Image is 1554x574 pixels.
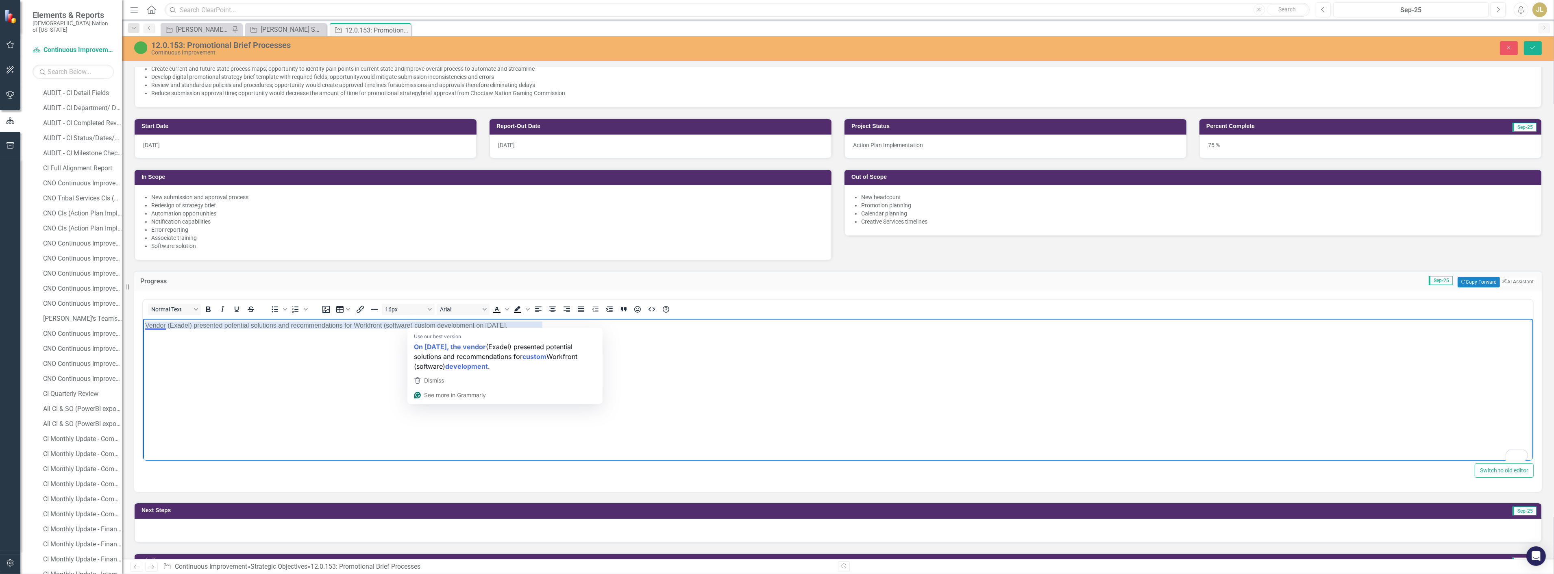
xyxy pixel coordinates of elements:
div: Continuous Improvement [151,50,941,56]
a: AUDIT - CI Status/Dates/% Complete [41,132,122,145]
p: ​ [151,73,1533,81]
div: CNO Tribal Services CIs (Action Plan Implementation) [43,195,122,202]
div: Background color Black [511,304,531,315]
a: CI Monthly Update - Communications [41,478,122,491]
button: Justify [574,304,588,315]
a: AUDIT - CI Department/ Division [41,102,122,115]
a: CI Monthly Update - Commerce - In Progress [41,448,122,461]
button: Switch to old editor [1475,463,1534,478]
h3: Challenges [141,558,910,564]
h3: Progress [140,278,417,285]
div: CI Monthly Update - Communications [43,481,122,488]
button: JL [1532,2,1547,17]
div: AUDIT - CI Department/ Division [43,104,122,112]
button: Align center [546,304,559,315]
a: CI Monthly Update - Commerce [41,433,122,446]
li: Error reporting [151,226,823,234]
button: Align right [560,304,574,315]
small: [DEMOGRAPHIC_DATA] Nation of [US_STATE] [33,20,114,33]
img: ClearPoint Strategy [4,9,18,24]
button: Block Normal Text [148,304,201,315]
h3: Project Status [851,123,1182,129]
img: CI Action Plan Approved/In Progress [134,41,147,54]
li: Notification capabilities [151,217,823,226]
a: CNO Continuous Improvement Initiatives (Upcoming) [41,267,122,280]
span: Arial [440,306,480,313]
a: All CI & SO (PowerBI export) [41,402,122,415]
a: CI Monthly Update - Finance - In Progress [41,538,122,551]
li: Automation opportunities [151,209,823,217]
div: CI Monthly Update - Commerce - In Progress [43,450,122,458]
li: Redesign of strategy brief [151,201,823,209]
div: Numbered list [289,304,309,315]
button: Help [659,304,673,315]
span: Review and standardize policies and procedures; opportunity would create approved timelines for [151,82,395,88]
a: CI Quarterly Review [41,387,122,400]
a: CNO Continuous Improvement Initiatives (Not Started) [41,342,122,355]
div: CNO Continuous Improvement Initiatives (Completed) [43,360,122,367]
h3: Next Steps [141,507,899,513]
div: 12.0.153: Promotional Brief Processes [345,25,409,35]
span: Action Plan Implementation [853,142,923,148]
span: Sep-25 [1513,557,1537,566]
div: Open Intercom Messenger [1526,546,1546,566]
input: Search Below... [33,65,114,79]
span: [DATE] [143,142,160,148]
div: » » [163,562,832,572]
button: Align left [531,304,545,315]
a: CNO Tribal Services CIs (Action Plan Implementation) [41,192,122,205]
a: CNO Continuous Improvement Initiatives (Upcoming + In Progress) [41,252,122,265]
span: Normal Text [151,306,191,313]
div: CNO Continuous Improvement Initiatives (Upcoming + In Progress) [43,255,122,262]
div: [PERSON_NAME]'s Team's UPCOMING Action Plans [43,315,122,322]
a: CNO Continuous Improvement Initiatives (Completed) [41,357,122,370]
button: Blockquote [617,304,631,315]
div: CNO Continuous Improvement Initiatives [43,180,122,187]
button: Font size 16px [382,304,435,315]
span: submissions and approvals therefore eliminating delays [395,82,535,88]
div: CI Monthly Update - Finance - In Progress [43,541,122,548]
div: CI Quarterly Review [43,390,122,398]
a: Continuous Improvement [33,46,114,55]
div: [PERSON_NAME] SO's OLD PLAN [261,24,324,35]
div: AUDIT - CI Status/Dates/% Complete [43,135,122,142]
div: Text color Black [490,304,510,315]
div: AUDIT - CI Milestone Checkmark [43,150,122,157]
a: All CI & SO (PowerBI export - milestones only) [41,417,122,430]
a: CNO Continuous Improvement Initiatives [41,177,122,190]
button: Underline [230,304,244,315]
button: Search [1267,4,1308,15]
a: AUDIT - CI Milestone Checkmark [41,147,122,160]
p: ​ [151,65,1533,73]
a: AUDIT - CI Detail Fields [41,87,122,100]
button: Bold [201,304,215,315]
a: [PERSON_NAME] SO's OLD PLAN [247,24,324,35]
a: CNO Continuous Improvement Initiatives (Upcoming) [41,297,122,310]
button: Insert image [319,304,333,315]
li: New headcount [861,193,1533,201]
button: HTML Editor [645,304,659,315]
div: CNO Continuous Improvement Initiatives (All) - SF Team [43,285,122,292]
div: CI Monthly Update - Commerce - Action Plan Implementation [43,465,122,473]
button: Decrease indent [588,304,602,315]
a: [PERSON_NAME]'s Team's UPCOMING Action Plans [41,312,122,325]
button: Emojis [631,304,645,315]
span: Develop digital promotional strategy brief template with required fields; opportunity [151,74,359,80]
span: brief approval from Choctaw Nation Gaming Commission [421,90,565,96]
iframe: Rich Text Area [143,319,1533,461]
a: Continuous Improvement [175,563,247,570]
p: ​ [151,81,1533,89]
div: All CI & SO (PowerBI export - milestones only) [43,420,122,428]
div: CNO CIs (Action Plan Implementation) HR [43,210,122,217]
div: AUDIT - CI Completed Review (monthly) [43,120,122,127]
a: CI Monthly Update - Finance - Action Plan Implementation [41,553,122,566]
a: CI Monthly Update - Communications - In Progress [41,493,122,506]
span: Create current and future state process maps; opportunity to identify pain points in current stat... [151,65,404,72]
div: 12.0.153: Promotional Brief Processes [311,563,420,570]
a: CNO Continuous Improvement Initiatives (Not Started & Upcoming) [41,327,122,340]
a: CNO CIs (Action Plan Implementation) [41,222,122,235]
button: Table [333,304,353,315]
span: Sep-25 [1429,276,1453,285]
a: CNO Continuous Improvement Initiatives (Owners only) [41,372,122,385]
